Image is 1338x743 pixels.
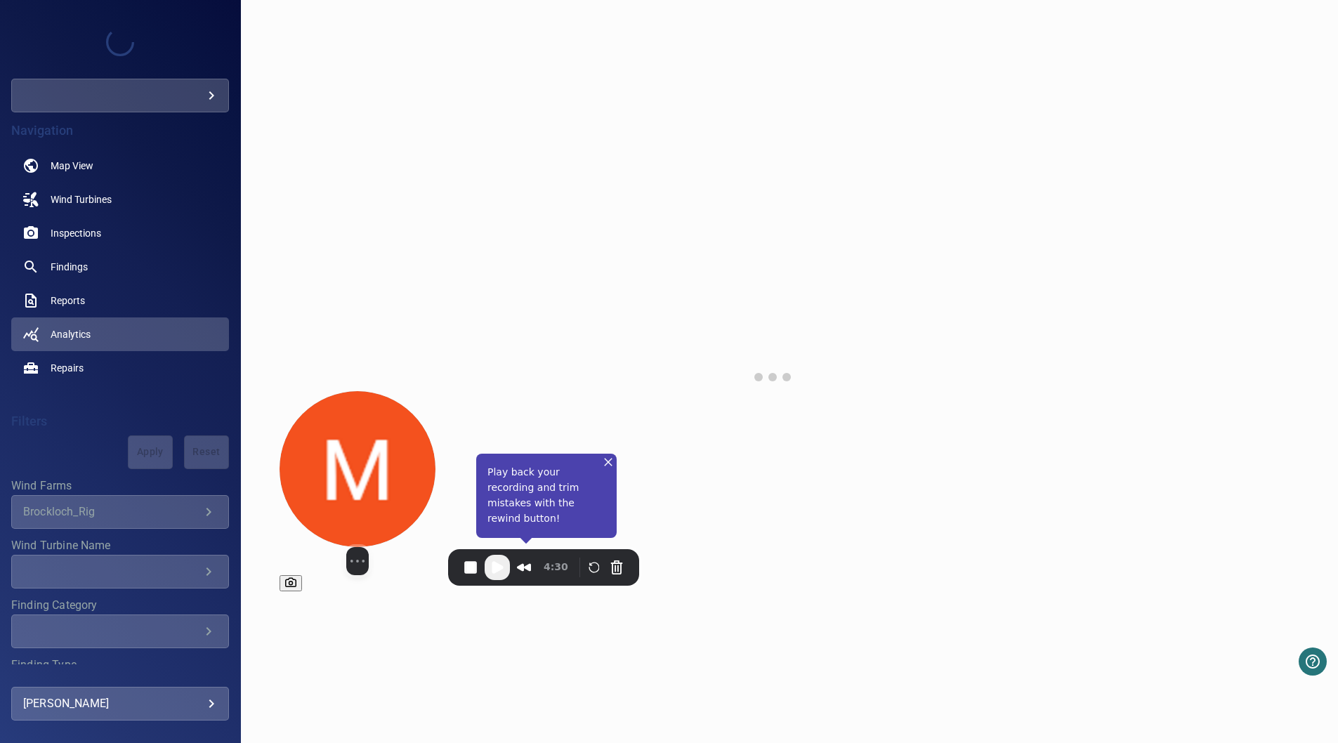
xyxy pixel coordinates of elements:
[51,192,112,206] span: Wind Turbines
[11,495,229,529] div: Wind Farms
[11,124,229,138] h4: Navigation
[11,480,229,492] label: Wind Farms
[11,250,229,284] a: findings noActive
[11,183,229,216] a: windturbines noActive
[11,555,229,589] div: Wind Turbine Name
[23,692,217,715] div: [PERSON_NAME]
[11,284,229,317] a: reports noActive
[11,351,229,385] a: repairs noActive
[11,317,229,351] a: analytics active
[51,159,93,173] span: Map View
[11,149,229,183] a: map noActive
[51,361,84,375] span: Repairs
[11,614,229,648] div: Finding Category
[51,226,101,240] span: Inspections
[51,294,85,308] span: Reports
[11,79,229,112] div: fredolsen
[11,540,229,551] label: Wind Turbine Name
[11,659,229,671] label: Finding Type
[23,505,200,518] div: Brockloch_Rig
[11,216,229,250] a: inspections noActive
[51,327,91,341] span: Analytics
[11,600,229,611] label: Finding Category
[51,260,88,274] span: Findings
[11,414,229,428] h4: Filters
